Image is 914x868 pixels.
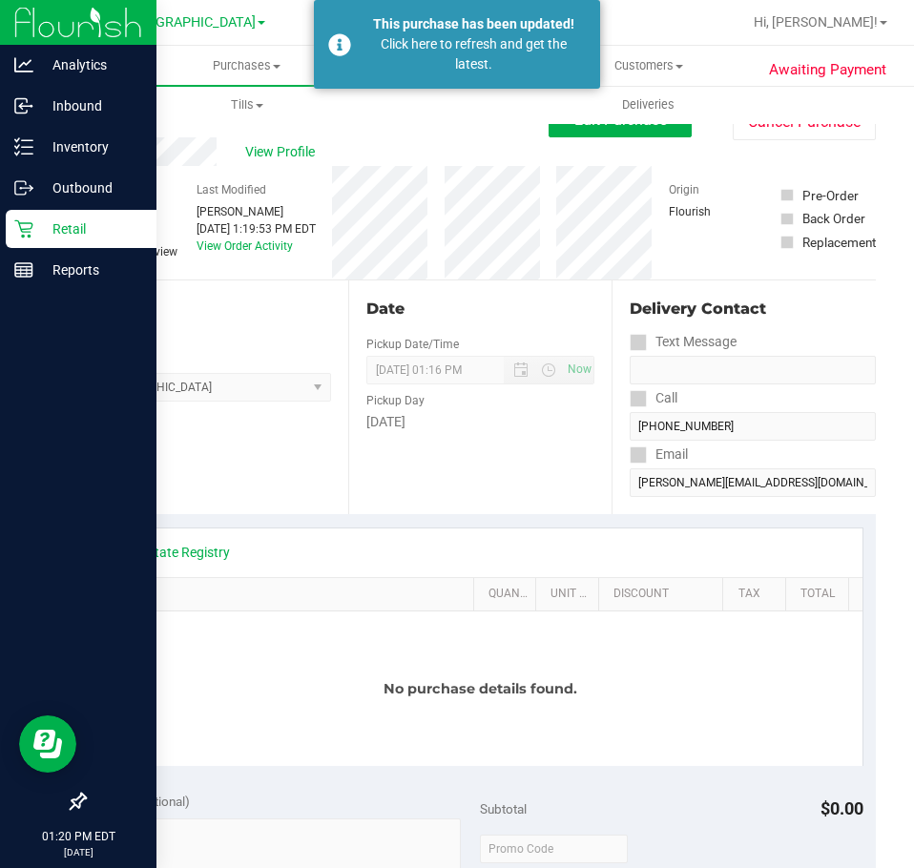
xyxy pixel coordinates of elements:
a: Deliveries [447,85,849,125]
span: Purchases [46,57,447,74]
inline-svg: Reports [14,260,33,279]
label: Email [630,441,688,468]
div: No purchase details found. [98,611,862,766]
a: Customers [447,46,849,86]
a: Discount [613,587,716,602]
span: $0.00 [821,798,863,818]
input: Promo Code [480,835,628,863]
div: Pre-Order [802,186,859,205]
a: Tills [46,85,447,125]
p: Inventory [33,135,148,158]
label: Pickup Day [366,392,425,409]
input: Format: (999) 999-9999 [630,412,876,441]
span: Customers [448,57,848,74]
a: SKU [113,587,466,602]
div: This purchase has been updated! [362,14,586,34]
span: Awaiting Payment [769,59,886,81]
div: [DATE] 1:19:53 PM EDT [197,220,316,238]
div: Replacement [802,233,876,252]
div: Location [84,298,331,320]
inline-svg: Inventory [14,137,33,156]
p: Inbound [33,94,148,117]
label: Pickup Date/Time [366,336,459,353]
p: Reports [33,258,148,281]
div: Back Order [802,209,865,228]
inline-svg: Retail [14,219,33,238]
div: Date [366,298,595,320]
div: [PERSON_NAME] [197,203,316,220]
p: Analytics [33,53,148,76]
inline-svg: Analytics [14,55,33,74]
a: Total [800,587,841,602]
label: Call [630,384,677,412]
p: [DATE] [9,845,148,859]
span: Hi, [PERSON_NAME]! [754,14,878,30]
div: Click here to refresh and get the latest. [362,34,586,74]
a: Quantity [488,587,529,602]
p: Outbound [33,176,148,199]
div: Delivery Contact [630,298,876,320]
div: Flourish [669,203,764,220]
a: Unit Price [550,587,591,602]
span: Subtotal [480,801,527,816]
label: Last Modified [197,181,266,198]
span: View Profile [245,142,322,162]
div: [DATE] [366,412,595,432]
p: 01:20 PM EDT [9,828,148,845]
input: Format: (999) 999-9999 [630,356,876,384]
p: Retail [33,217,148,240]
label: Origin [669,181,699,198]
label: Text Message [630,328,737,356]
span: Tills [47,96,447,114]
span: Deliveries [596,96,700,114]
inline-svg: Outbound [14,178,33,197]
iframe: Resource center [19,715,76,773]
a: Purchases [46,46,447,86]
a: View Order Activity [197,239,293,253]
a: View State Registry [115,543,230,562]
span: [GEOGRAPHIC_DATA] [125,14,256,31]
inline-svg: Inbound [14,96,33,115]
a: Tax [738,587,779,602]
